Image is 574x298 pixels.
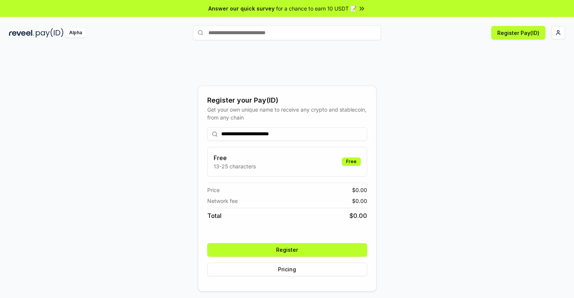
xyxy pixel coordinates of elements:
[207,263,367,276] button: Pricing
[352,186,367,194] span: $ 0.00
[207,197,238,205] span: Network fee
[207,211,222,220] span: Total
[207,95,367,106] div: Register your Pay(ID)
[207,106,367,121] div: Get your own unique name to receive any crypto and stablecoin, from any chain
[207,243,367,257] button: Register
[276,5,357,12] span: for a chance to earn 10 USDT 📝
[349,211,367,220] span: $ 0.00
[65,28,86,38] div: Alpha
[214,153,256,162] h3: Free
[207,186,220,194] span: Price
[9,28,34,38] img: reveel_dark
[36,28,64,38] img: pay_id
[208,5,275,12] span: Answer our quick survey
[214,162,256,170] p: 13-25 characters
[342,157,361,166] div: Free
[352,197,367,205] span: $ 0.00
[491,26,545,39] button: Register Pay(ID)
